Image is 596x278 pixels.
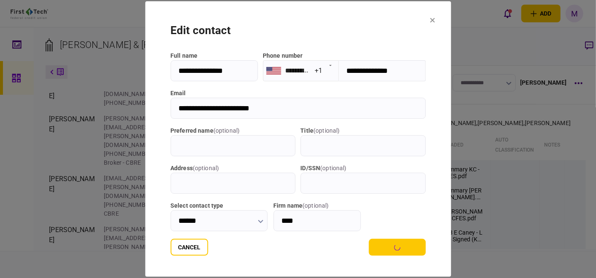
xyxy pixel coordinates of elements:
[213,127,240,134] span: ( optional )
[273,201,361,210] label: firm name
[170,201,267,210] label: Select contact type
[170,51,258,60] label: full name
[170,164,296,173] label: address
[301,135,426,156] input: title
[313,127,340,134] span: ( optional )
[170,60,258,81] input: full name
[301,173,426,194] input: ID/SSN
[273,210,361,231] input: firm name
[170,98,426,119] input: email
[170,89,426,98] label: email
[301,126,426,135] label: title
[170,239,208,256] button: Cancel
[170,22,426,39] div: edit contact
[302,202,329,209] span: ( optional )
[170,126,296,135] label: Preferred name
[170,210,267,231] input: Select contact type
[301,164,426,173] label: ID/SSN
[320,165,346,171] span: ( optional )
[193,165,219,171] span: ( optional )
[170,135,296,156] input: Preferred name
[266,67,281,75] img: us
[263,52,303,59] label: Phone number
[170,173,296,194] input: address
[324,59,336,71] button: Open
[315,66,322,75] div: +1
